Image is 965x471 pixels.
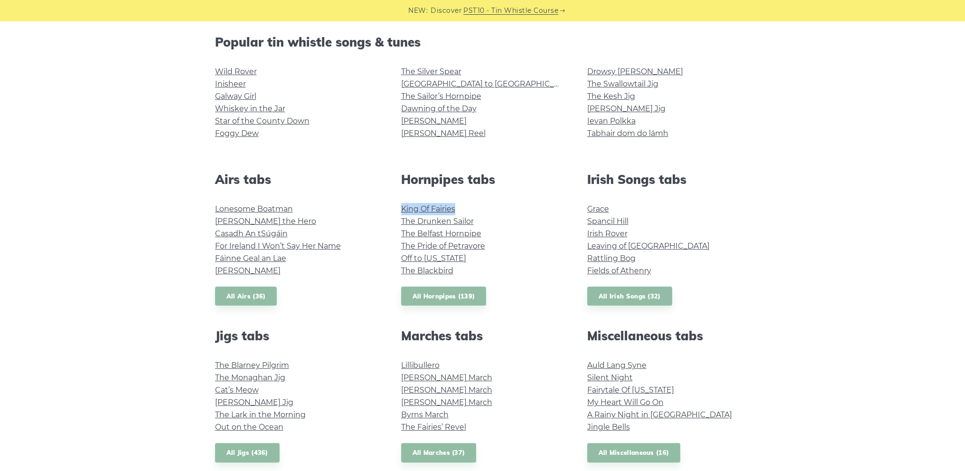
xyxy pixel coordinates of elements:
[401,204,455,213] a: King Of Fairies
[587,398,664,407] a: My Heart Will Go On
[215,67,257,76] a: Wild Rover
[215,373,285,382] a: The Monaghan Jig
[401,79,576,88] a: [GEOGRAPHIC_DATA] to [GEOGRAPHIC_DATA]
[215,398,293,407] a: [PERSON_NAME] Jig
[401,172,564,187] h2: Hornpipes tabs
[587,266,651,275] a: Fields of Athenry
[587,104,665,113] a: [PERSON_NAME] Jig
[215,172,378,187] h2: Airs tabs
[587,254,636,263] a: Rattling Bog
[401,328,564,343] h2: Marches tabs
[401,443,477,462] a: All Marches (37)
[401,266,453,275] a: The Blackbird
[215,92,256,101] a: Galway Girl
[401,67,461,76] a: The Silver Spear
[215,410,306,419] a: The Lark in the Morning
[215,266,281,275] a: [PERSON_NAME]
[587,410,732,419] a: A Rainy Night in [GEOGRAPHIC_DATA]
[587,443,681,462] a: All Miscellaneous (16)
[401,116,467,125] a: [PERSON_NAME]
[401,254,466,263] a: Off to [US_STATE]
[463,5,558,16] a: PST10 - Tin Whistle Course
[215,217,316,226] a: [PERSON_NAME] the Hero
[215,129,259,138] a: Foggy Dew
[215,204,293,213] a: Lonesome Boatman
[587,229,628,238] a: Irish Rover
[215,287,277,306] a: All Airs (36)
[401,104,477,113] a: Dawning of the Day
[401,385,492,394] a: [PERSON_NAME] March
[401,398,492,407] a: [PERSON_NAME] March
[401,92,481,101] a: The Sailor’s Hornpipe
[401,217,474,226] a: The Drunken Sailor
[401,361,440,370] a: Lillibullero
[401,129,486,138] a: [PERSON_NAME] Reel
[401,410,449,419] a: Byrns March
[587,116,636,125] a: Ievan Polkka
[587,129,668,138] a: Tabhair dom do lámh
[215,423,283,432] a: Out on the Ocean
[401,287,487,306] a: All Hornpipes (139)
[587,385,674,394] a: Fairytale Of [US_STATE]
[215,361,289,370] a: The Blarney Pilgrim
[401,423,466,432] a: The Fairies’ Revel
[587,172,750,187] h2: Irish Songs tabs
[587,328,750,343] h2: Miscellaneous tabs
[215,241,341,250] a: For Ireland I Won’t Say Her Name
[215,443,280,462] a: All Jigs (436)
[215,79,246,88] a: Inisheer
[431,5,462,16] span: Discover
[215,254,286,263] a: Fáinne Geal an Lae
[401,241,485,250] a: The Pride of Petravore
[587,287,672,306] a: All Irish Songs (32)
[587,423,630,432] a: Jingle Bells
[587,241,710,250] a: Leaving of [GEOGRAPHIC_DATA]
[215,104,285,113] a: Whiskey in the Jar
[587,204,609,213] a: Grace
[401,373,492,382] a: [PERSON_NAME] March
[215,385,259,394] a: Cat’s Meow
[587,361,646,370] a: Auld Lang Syne
[215,116,309,125] a: Star of the County Down
[215,35,750,49] h2: Popular tin whistle songs & tunes
[587,92,635,101] a: The Kesh Jig
[587,373,633,382] a: Silent Night
[215,229,288,238] a: Casadh An tSúgáin
[587,79,658,88] a: The Swallowtail Jig
[587,217,628,226] a: Spancil Hill
[408,5,428,16] span: NEW:
[401,229,481,238] a: The Belfast Hornpipe
[587,67,683,76] a: Drowsy [PERSON_NAME]
[215,328,378,343] h2: Jigs tabs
